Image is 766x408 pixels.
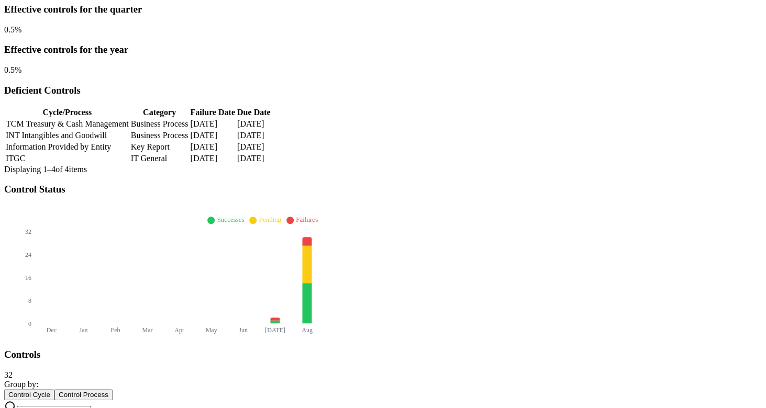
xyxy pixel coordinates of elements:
[28,297,31,304] tspan: 8
[80,326,88,334] tspan: Jan
[130,142,189,152] td: Key Report
[5,153,129,164] td: ITGC
[25,251,31,258] tspan: 24
[237,119,271,129] td: [DATE]
[190,130,235,141] td: [DATE]
[4,85,762,96] h3: Deficient Controls
[5,130,129,141] td: INT Intangibles and Goodwill
[4,349,762,360] h3: Controls
[4,25,21,34] span: 0.5 %
[237,142,271,152] td: [DATE]
[142,326,153,334] tspan: Mar
[190,153,235,164] td: [DATE]
[237,153,271,164] td: [DATE]
[28,320,31,327] tspan: 0
[239,326,248,334] tspan: Jun
[217,216,244,223] span: Successes
[4,165,87,174] span: Displaying 1– 4 of 4 items
[130,130,189,141] td: Business Process
[5,119,129,129] td: TCM Treasury & Cash Management
[47,326,57,334] tspan: Dec
[190,107,235,118] th: Failure Date
[111,326,120,334] tspan: Feb
[25,228,31,235] tspan: 32
[259,216,281,223] span: Pending
[265,326,285,334] tspan: [DATE]
[4,380,38,389] span: Group by:
[302,326,313,334] tspan: Aug
[25,274,31,281] tspan: 16
[4,370,13,379] span: 32
[174,326,184,334] tspan: Apr
[130,119,189,129] td: Business Process
[190,142,235,152] td: [DATE]
[5,107,129,118] th: Cycle/Process
[4,184,762,195] h3: Control Status
[4,389,54,400] button: Control Cycle
[237,130,271,141] td: [DATE]
[190,119,235,129] td: [DATE]
[130,153,189,164] td: IT General
[4,44,762,55] h3: Effective controls for the year
[296,216,318,223] span: Failures
[130,107,189,118] th: Category
[4,4,762,15] h3: Effective controls for the quarter
[237,107,271,118] th: Due Date
[206,326,217,334] tspan: May
[54,389,113,400] button: Control Process
[4,65,21,74] span: 0.5 %
[5,142,129,152] td: Information Provided by Entity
